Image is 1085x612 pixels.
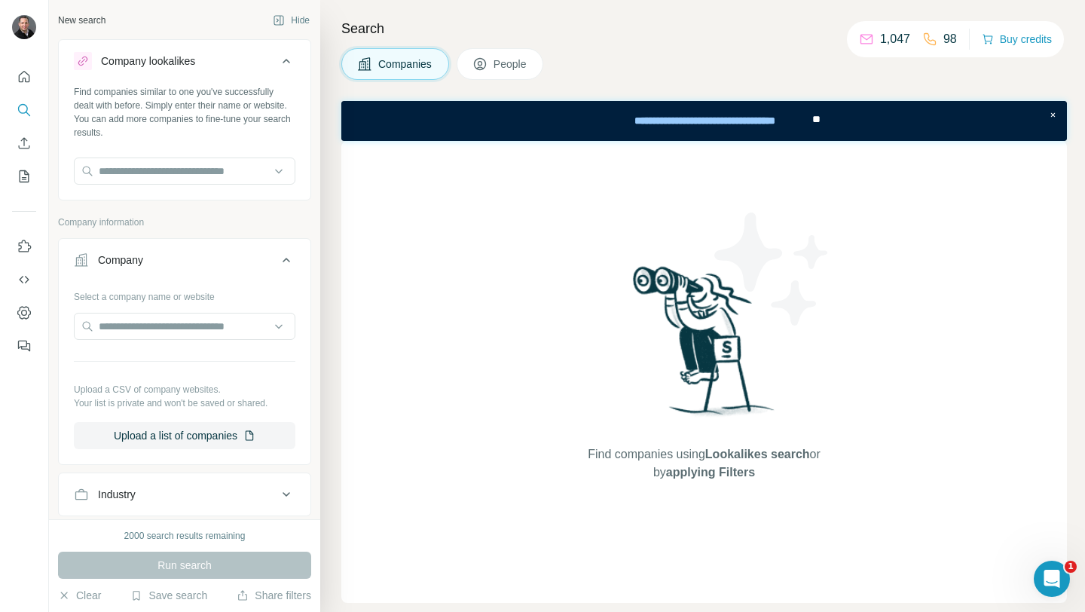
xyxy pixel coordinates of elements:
[12,163,36,190] button: My lists
[59,242,310,284] button: Company
[12,266,36,293] button: Use Surfe API
[59,476,310,513] button: Industry
[237,588,311,603] button: Share filters
[880,30,910,48] p: 1,047
[1034,561,1070,597] iframe: Intercom live chat
[943,30,957,48] p: 98
[58,14,105,27] div: New search
[58,588,101,603] button: Clear
[12,233,36,260] button: Use Surfe on LinkedIn
[74,396,295,410] p: Your list is private and won't be saved or shared.
[59,43,310,85] button: Company lookalikes
[12,15,36,39] img: Avatar
[1065,561,1077,573] span: 1
[626,262,783,430] img: Surfe Illustration - Woman searching with binoculars
[262,9,320,32] button: Hide
[124,529,246,543] div: 2000 search results remaining
[98,487,136,502] div: Industry
[12,130,36,157] button: Enrich CSV
[12,299,36,326] button: Dashboard
[704,201,840,337] img: Surfe Illustration - Stars
[101,54,195,69] div: Company lookalikes
[341,18,1067,39] h4: Search
[74,85,295,139] div: Find companies similar to one you've successfully dealt with before. Simply enter their name or w...
[378,57,433,72] span: Companies
[982,29,1052,50] button: Buy credits
[12,332,36,360] button: Feedback
[705,448,810,461] span: Lookalikes search
[12,63,36,90] button: Quick start
[98,252,143,268] div: Company
[58,216,311,229] p: Company information
[74,422,295,449] button: Upload a list of companies
[12,96,36,124] button: Search
[74,383,295,396] p: Upload a CSV of company websites.
[494,57,528,72] span: People
[74,284,295,304] div: Select a company name or website
[130,588,207,603] button: Save search
[583,445,824,482] span: Find companies using or by
[666,466,755,479] span: applying Filters
[341,101,1067,141] iframe: Banner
